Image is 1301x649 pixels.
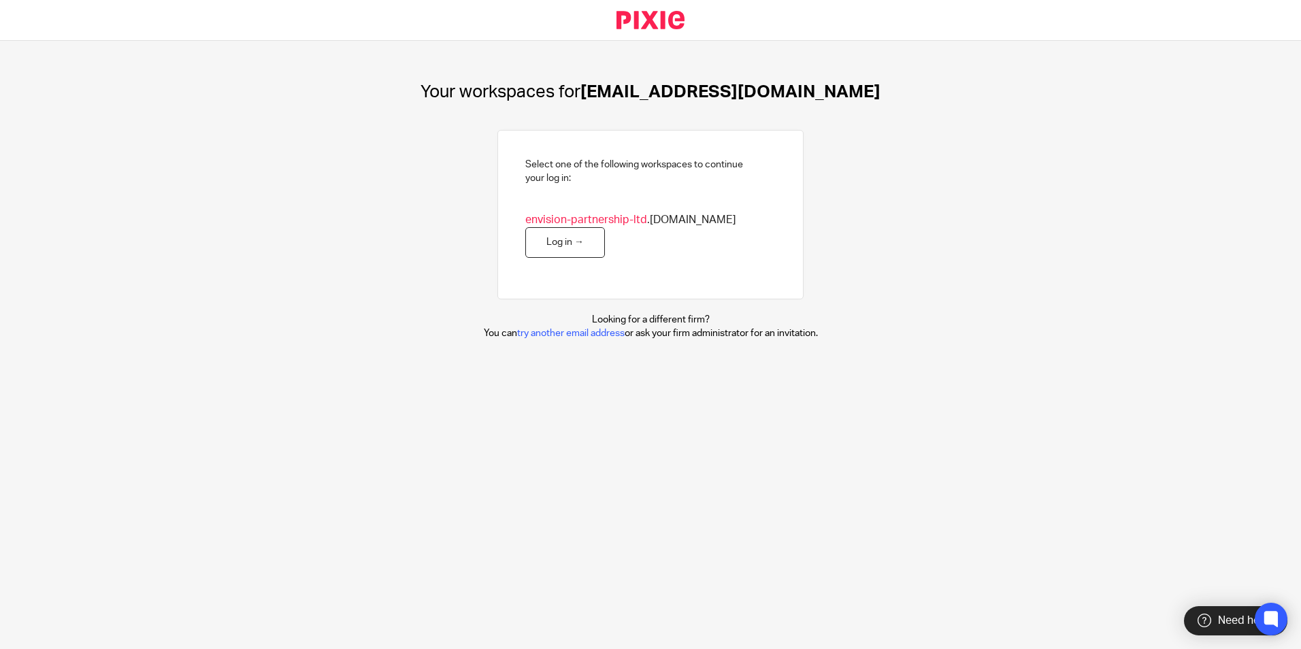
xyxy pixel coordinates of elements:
[525,213,736,227] span: .[DOMAIN_NAME]
[525,214,647,225] span: envision-partnership-ltd
[484,313,818,341] p: Looking for a different firm? You can or ask your firm administrator for an invitation.
[1184,606,1287,635] div: Need help?
[421,83,580,101] span: Your workspaces for
[421,82,880,103] h1: [EMAIL_ADDRESS][DOMAIN_NAME]
[525,227,605,258] a: Log in →
[525,158,743,186] h2: Select one of the following workspaces to continue your log in:
[517,329,625,338] a: try another email address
